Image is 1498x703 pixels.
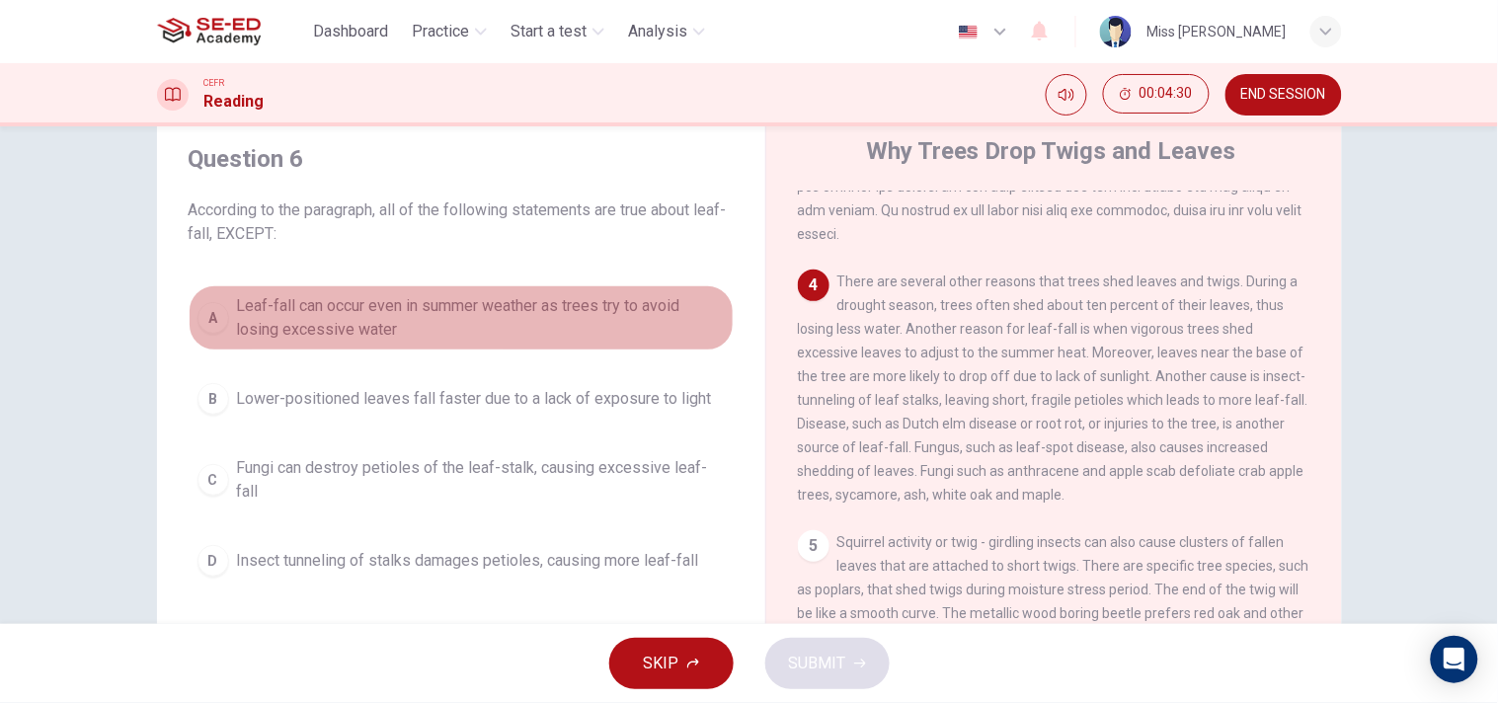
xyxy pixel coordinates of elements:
span: Practice [412,20,469,43]
div: D [197,545,229,577]
span: Lower-positioned leaves fall faster due to a lack of exposure to light [237,387,712,411]
span: Insect tunneling of stalks damages petioles, causing more leaf-fall [237,549,699,573]
img: Profile picture [1100,16,1132,47]
button: CFungi can destroy petioles of the leaf-stalk, causing excessive leaf-fall [189,447,734,512]
div: Mute [1046,74,1087,116]
h4: Why Trees Drop Twigs and Leaves [866,135,1236,167]
button: Analysis [620,14,713,49]
span: Dashboard [313,20,388,43]
button: ALeaf-fall can occur even in summer weather as trees try to avoid losing excessive water [189,285,734,351]
div: C [197,464,229,496]
span: There are several other reasons that trees shed leaves and twigs. During a drought season, trees ... [798,273,1308,503]
button: END SESSION [1225,74,1342,116]
div: Miss [PERSON_NAME] [1147,20,1287,43]
span: Analysis [628,20,687,43]
button: DInsect tunneling of stalks damages petioles, causing more leaf-fall [189,536,734,586]
button: Start a test [503,14,612,49]
div: Hide [1103,74,1210,116]
span: Start a test [511,20,587,43]
span: According to the paragraph, all of the following statements are true about leaf-fall, EXCEPT: [189,198,734,246]
button: SKIP [609,638,734,689]
div: Open Intercom Messenger [1431,636,1478,683]
div: 4 [798,270,829,301]
div: B [197,383,229,415]
div: A [197,302,229,334]
button: Practice [404,14,495,49]
button: Dashboard [305,14,396,49]
span: END SESSION [1241,87,1326,103]
h1: Reading [204,90,265,114]
button: 00:04:30 [1103,74,1210,114]
div: 5 [798,530,829,562]
img: SE-ED Academy logo [157,12,261,51]
span: 00:04:30 [1140,86,1193,102]
h4: Question 6 [189,143,734,175]
a: SE-ED Academy logo [157,12,306,51]
button: BLower-positioned leaves fall faster due to a lack of exposure to light [189,374,734,424]
span: Fungi can destroy petioles of the leaf-stalk, causing excessive leaf-fall [237,456,725,504]
span: Leaf-fall can occur even in summer weather as trees try to avoid losing excessive water [237,294,725,342]
span: SKIP [644,650,679,677]
span: CEFR [204,76,225,90]
img: en [956,25,981,39]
